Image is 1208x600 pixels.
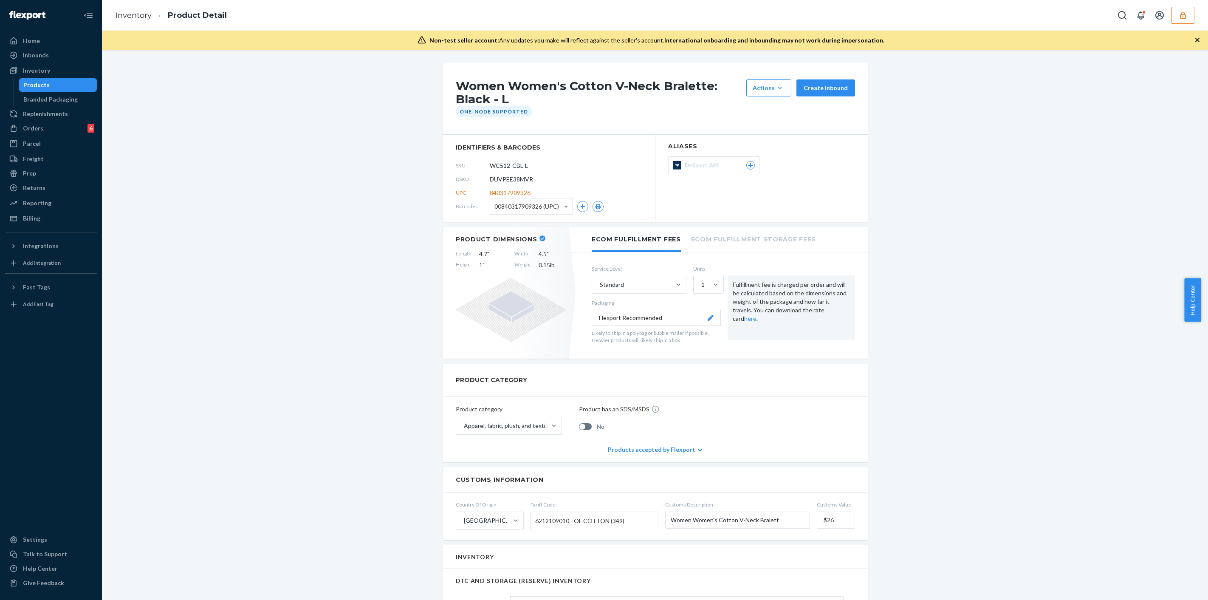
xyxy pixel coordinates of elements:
[599,280,600,289] input: Standard
[9,11,45,20] img: Flexport logo
[23,37,40,45] div: Home
[5,547,97,561] button: Talk to Support
[535,514,624,528] span: 6212109010 - OF COTTON (349)
[109,3,234,28] ol: breadcrumbs
[463,516,464,525] input: [GEOGRAPHIC_DATA]
[1151,7,1168,24] button: Open account menu
[456,476,855,484] h2: Customs Information
[592,329,721,344] p: Likely to ship in a polybag or bubble mailer if possible. Heavier products will likely ship in a ...
[817,512,855,529] input: Customs Value
[514,250,531,258] span: Width
[5,533,97,546] a: Settings
[23,81,50,89] div: Products
[456,577,855,584] h2: DTC AND STORAGE (RESERVE) INVENTORY
[456,405,562,413] p: Product category
[5,122,97,135] a: Orders6
[668,156,759,174] button: Deliverr API
[23,283,50,292] div: Fast Tags
[664,37,884,44] span: International onboarding and inbounding may not work during impersonation.
[597,422,604,431] span: No
[753,84,785,92] div: Actions
[5,64,97,77] a: Inventory
[514,261,531,269] span: Weight
[1154,575,1200,596] iframe: Opens a widget where you can chat to one of our agents
[456,162,490,169] span: SKU
[168,11,227,20] a: Product Detail
[746,79,791,96] button: Actions
[539,250,566,258] span: 4.5
[23,259,61,266] div: Add Integration
[5,137,97,150] a: Parcel
[592,227,681,252] li: Ecom Fulfillment Fees
[19,78,97,92] a: Products
[5,152,97,166] a: Freight
[456,501,524,508] span: Country Of Origin
[23,110,68,118] div: Replenishments
[693,265,721,272] label: Units
[116,11,152,20] a: Inventory
[456,250,471,258] span: Length
[23,300,54,308] div: Add Fast Tag
[490,189,531,197] span: 840317909326
[5,212,97,225] a: Billing
[5,48,97,62] a: Inbounds
[796,79,855,96] button: Create inbound
[23,214,40,223] div: Billing
[5,562,97,575] a: Help Center
[5,107,97,121] a: Replenishments
[23,242,59,250] div: Integrations
[456,372,527,388] h2: PRODUCT CATEGORY
[1132,7,1149,24] button: Open notifications
[23,579,64,587] div: Give Feedback
[463,422,464,430] input: Apparel, fabric, plush, and textiles
[5,297,97,311] a: Add Fast Tag
[685,161,722,170] span: Deliverr API
[608,437,703,462] div: Products accepted by Flexport
[701,280,705,289] div: 1
[5,34,97,48] a: Home
[456,106,532,117] div: One-Node Supported
[23,155,44,163] div: Freight
[5,256,97,270] a: Add Integration
[464,422,550,430] div: Apparel, fabric, plush, and textiles
[531,501,658,508] span: Tariff Code
[456,189,490,196] span: UPC
[23,550,67,558] div: Talk to Support
[23,564,57,573] div: Help Center
[487,250,489,258] span: "
[665,501,810,508] span: Customs Description
[456,175,490,183] span: DSKU
[1114,7,1131,24] button: Open Search Box
[23,66,50,75] div: Inventory
[23,139,41,148] div: Parcel
[429,37,499,44] span: Non-test seller account:
[744,315,756,322] a: here
[579,405,649,413] p: Product has an SDS/MSDS
[87,124,94,133] div: 6
[456,554,494,560] h2: Inventory
[539,261,566,269] span: 0.15 lb
[80,7,97,24] button: Close Navigation
[23,199,51,207] div: Reporting
[5,280,97,294] button: Fast Tags
[728,275,855,341] div: Fulfillment fee is charged per order and will be calculated based on the dimensions and weight of...
[456,143,642,152] span: identifiers & barcodes
[592,310,721,326] button: Flexport Recommended
[600,280,624,289] div: Standard
[23,95,78,104] div: Branded Packaging
[456,203,490,210] span: Barcodes
[5,576,97,590] button: Give Feedback
[494,199,559,214] span: 00840317909326 (UPC)
[464,516,512,525] div: [GEOGRAPHIC_DATA]
[1184,278,1201,322] button: Help Center
[23,184,45,192] div: Returns
[429,36,884,45] div: Any updates you make will reflect against the seller's account.
[23,169,36,178] div: Prep
[490,175,533,184] span: DUVPEE38MVR
[547,250,549,258] span: "
[456,79,742,106] h1: Women Women's Cotton V-Neck Bralette: Black - L
[668,143,855,150] h2: Aliases
[5,196,97,210] a: Reporting
[23,51,49,59] div: Inbounds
